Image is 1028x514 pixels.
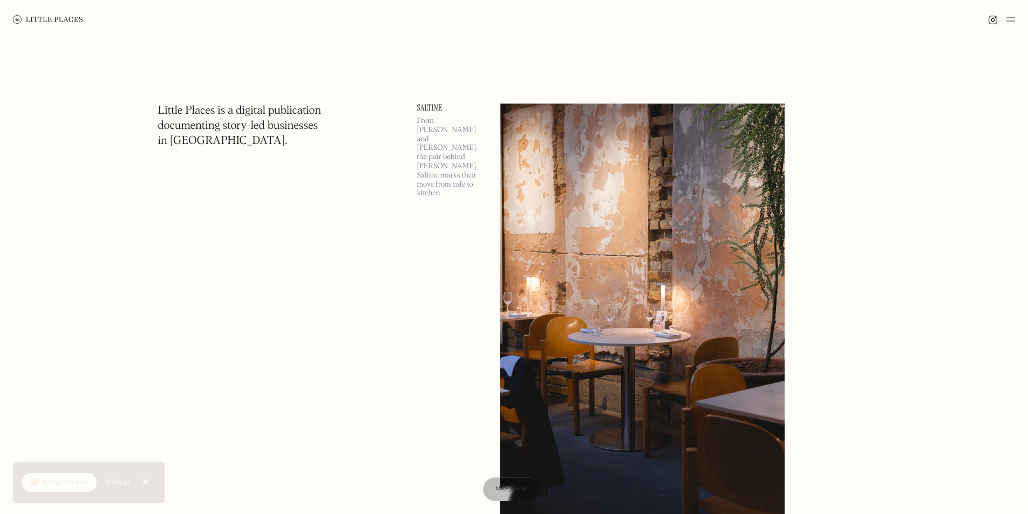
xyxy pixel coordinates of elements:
[105,470,131,495] a: Settings
[30,477,88,488] div: 🍪 Accept cookies
[158,104,322,149] h1: Little Places is a digital publication documenting story-led businesses in [GEOGRAPHIC_DATA].
[417,116,487,198] p: From [PERSON_NAME] and [PERSON_NAME], the pair behind [PERSON_NAME], Saltine marks their move fro...
[417,104,487,112] a: Saltine
[483,477,540,501] a: Map view
[145,482,146,483] div: Close Cookie Popup
[22,473,97,492] a: 🍪 Accept cookies
[105,478,131,486] div: Settings
[135,471,156,493] a: Close Cookie Popup
[496,486,527,492] span: Map view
